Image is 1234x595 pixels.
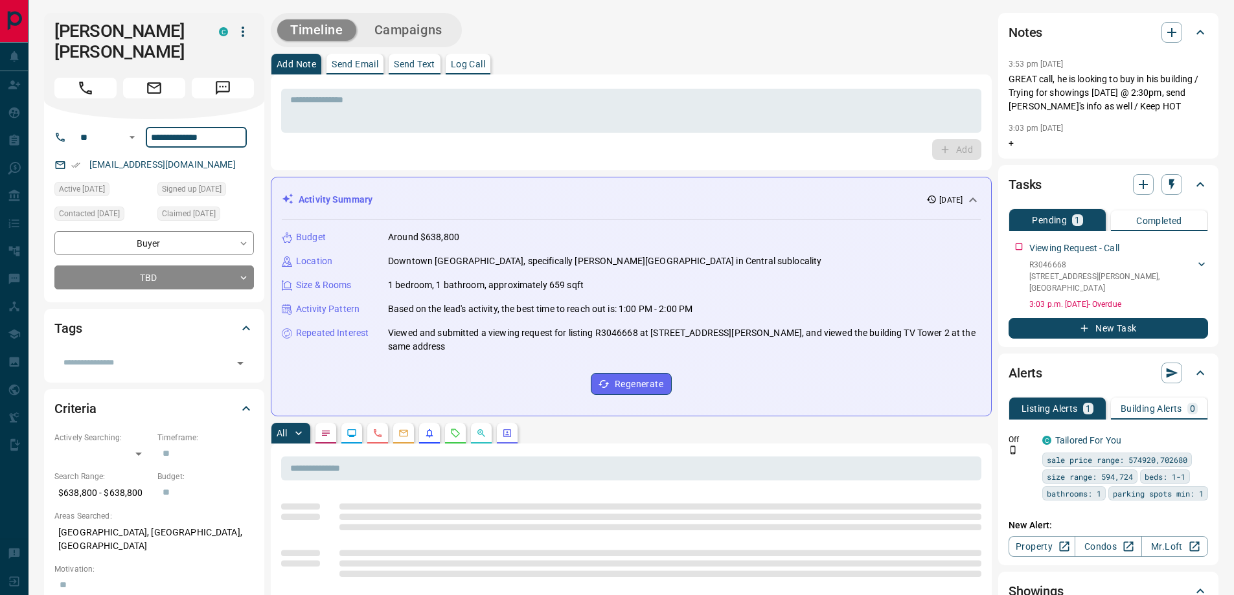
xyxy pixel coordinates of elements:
[299,193,372,207] p: Activity Summary
[1009,445,1018,455] svg: Push Notification Only
[1047,453,1187,466] span: sale price range: 574920,702680
[296,254,332,268] p: Location
[157,207,254,225] div: Mon Sep 15 2025
[54,207,151,225] div: Mon Sep 15 2025
[1029,241,1119,255] p: Viewing Request - Call
[162,183,222,196] span: Signed up [DATE]
[332,60,378,69] p: Send Email
[59,207,120,220] span: Contacted [DATE]
[1009,434,1034,445] p: Off
[54,482,151,504] p: $638,800 - $638,800
[1190,404,1195,413] p: 0
[54,563,254,575] p: Motivation:
[1029,298,1208,310] p: 3:03 p.m. [DATE] - Overdue
[1075,216,1080,225] p: 1
[347,428,357,438] svg: Lead Browsing Activity
[1009,363,1042,383] h2: Alerts
[1009,137,1208,150] p: +
[123,78,185,98] span: Email
[1022,404,1078,413] p: Listing Alerts
[157,182,254,200] div: Mon Sep 15 2025
[451,60,485,69] p: Log Call
[388,230,459,244] p: Around $638,800
[54,231,254,255] div: Buyer
[1121,404,1182,413] p: Building Alerts
[1141,536,1208,557] a: Mr.Loft
[1029,271,1195,294] p: [STREET_ADDRESS][PERSON_NAME] , [GEOGRAPHIC_DATA]
[502,428,512,438] svg: Agent Actions
[1009,22,1042,43] h2: Notes
[1029,256,1208,297] div: R3046668[STREET_ADDRESS][PERSON_NAME],[GEOGRAPHIC_DATA]
[54,510,254,522] p: Areas Searched:
[296,302,360,316] p: Activity Pattern
[54,393,254,424] div: Criteria
[54,78,117,98] span: Call
[277,60,316,69] p: Add Note
[591,373,672,395] button: Regenerate
[939,194,963,206] p: [DATE]
[1055,435,1121,445] a: Tailored For You
[394,60,435,69] p: Send Text
[398,428,409,438] svg: Emails
[476,428,486,438] svg: Opportunities
[296,230,326,244] p: Budget
[59,183,105,196] span: Active [DATE]
[1009,169,1208,200] div: Tasks
[1047,470,1133,483] span: size range: 594,724
[277,429,287,438] p: All
[54,318,82,339] h2: Tags
[450,428,461,438] svg: Requests
[89,159,236,170] a: [EMAIL_ADDRESS][DOMAIN_NAME]
[54,313,254,344] div: Tags
[1009,357,1208,388] div: Alerts
[157,471,254,482] p: Budget:
[321,428,331,438] svg: Notes
[124,129,140,145] button: Open
[54,432,151,443] p: Actively Searching:
[1032,216,1067,225] p: Pending
[1009,174,1042,195] h2: Tasks
[361,19,455,41] button: Campaigns
[1029,259,1195,271] p: R3046668
[282,188,981,212] div: Activity Summary[DATE]
[157,432,254,443] p: Timeframe:
[388,254,821,268] p: Downtown [GEOGRAPHIC_DATA], specifically [PERSON_NAME][GEOGRAPHIC_DATA] in Central sublocality
[54,21,200,62] h1: [PERSON_NAME] [PERSON_NAME]
[1047,487,1101,500] span: bathrooms: 1
[277,19,356,41] button: Timeline
[1113,487,1204,500] span: parking spots min: 1
[296,326,369,340] p: Repeated Interest
[71,161,80,170] svg: Email Verified
[231,354,249,372] button: Open
[1042,436,1051,445] div: condos.ca
[54,522,254,557] p: [GEOGRAPHIC_DATA], [GEOGRAPHIC_DATA], [GEOGRAPHIC_DATA]
[1145,470,1185,483] span: beds: 1-1
[1136,216,1182,225] p: Completed
[192,78,254,98] span: Message
[1009,536,1075,557] a: Property
[54,471,151,482] p: Search Range:
[1086,404,1091,413] p: 1
[1009,519,1208,532] p: New Alert:
[54,398,97,419] h2: Criteria
[54,265,254,289] div: TBD
[388,302,692,316] p: Based on the lead's activity, the best time to reach out is: 1:00 PM - 2:00 PM
[1009,318,1208,339] button: New Task
[388,326,981,354] p: Viewed and submitted a viewing request for listing R3046668 at [STREET_ADDRESS][PERSON_NAME], and...
[54,182,151,200] div: Mon Sep 15 2025
[388,278,584,292] p: 1 bedroom, 1 bathroom, approximately 659 sqft
[372,428,383,438] svg: Calls
[1075,536,1141,557] a: Condos
[1009,60,1064,69] p: 3:53 pm [DATE]
[1009,17,1208,48] div: Notes
[1009,124,1064,133] p: 3:03 pm [DATE]
[1009,73,1208,113] p: GREAT call, he is looking to buy in his building / Trying for showings [DATE] @ 2:30pm, send [PER...
[296,278,352,292] p: Size & Rooms
[162,207,216,220] span: Claimed [DATE]
[424,428,435,438] svg: Listing Alerts
[219,27,228,36] div: condos.ca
